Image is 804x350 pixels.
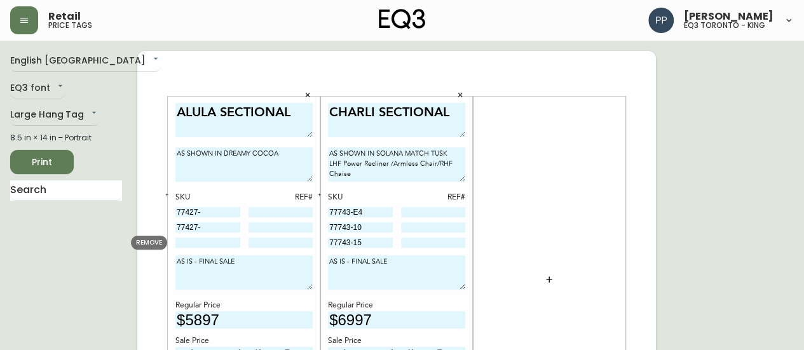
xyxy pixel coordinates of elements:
[175,147,313,182] textarea: AS SHOWN IN DREAMY COCOA
[175,311,313,328] input: price excluding $
[328,300,465,311] div: Regular Price
[328,311,465,328] input: price excluding $
[10,78,65,99] div: EQ3 font
[20,154,64,170] span: Print
[401,192,466,203] div: REF#
[48,22,92,29] h5: price tags
[175,300,313,311] div: Regular Price
[648,8,674,33] img: 93ed64739deb6bac3372f15ae91c6632
[249,192,313,203] div: REF#
[10,150,74,174] button: Print
[328,255,465,290] textarea: AS IS - FINAL SALE
[684,11,773,22] span: [PERSON_NAME]
[175,255,313,290] textarea: AS IS - FINAL SALE
[684,22,765,29] h5: eq3 toronto - king
[10,180,122,201] input: Search
[10,51,161,72] div: English [GEOGRAPHIC_DATA]
[136,238,162,247] span: REMOVE
[379,9,426,29] img: logo
[328,192,393,203] div: SKU
[328,147,465,182] textarea: AS SHOWN IN SOLANA MATCH TUSK LHF Power Recliner /Armless Chair/RHF Chaise
[48,11,81,22] span: Retail
[175,335,313,347] div: Sale Price
[175,103,313,138] textarea: ALULA SECTIONAL
[10,105,99,126] div: Large Hang Tag
[328,103,465,138] textarea: CHARLI SECTIONAL
[175,192,240,203] div: SKU
[10,132,122,144] div: 8.5 in × 14 in – Portrait
[328,335,465,347] div: Sale Price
